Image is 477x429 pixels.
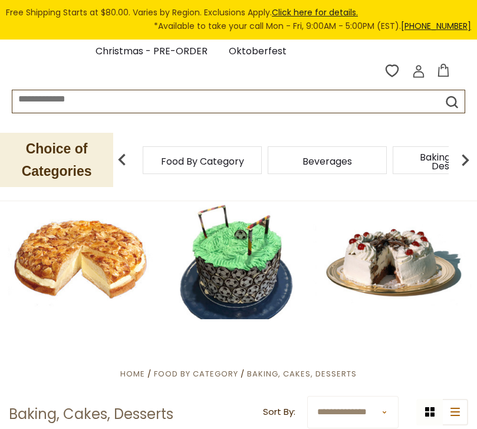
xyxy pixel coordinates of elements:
a: Oktoberfest [229,44,287,60]
a: Food By Category [161,157,244,166]
div: Free Shipping Starts at $80.00. Varies by Region. Exclusions Apply. [6,6,471,34]
a: [PHONE_NUMBER] [401,20,471,32]
a: Beverages [302,157,352,166]
a: Food By Category [154,368,238,379]
img: previous arrow [110,148,134,172]
span: *Available to take your call Mon - Fri, 9:00AM - 5:00PM (EST). [154,19,471,33]
img: next arrow [453,148,477,172]
a: Home [120,368,145,379]
a: Christmas - PRE-ORDER [96,44,208,60]
label: Sort By: [263,405,295,420]
a: Baking, Cakes, Desserts [247,368,357,379]
a: Click here for details. [272,6,358,18]
h1: Baking, Cakes, Desserts [9,405,173,423]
